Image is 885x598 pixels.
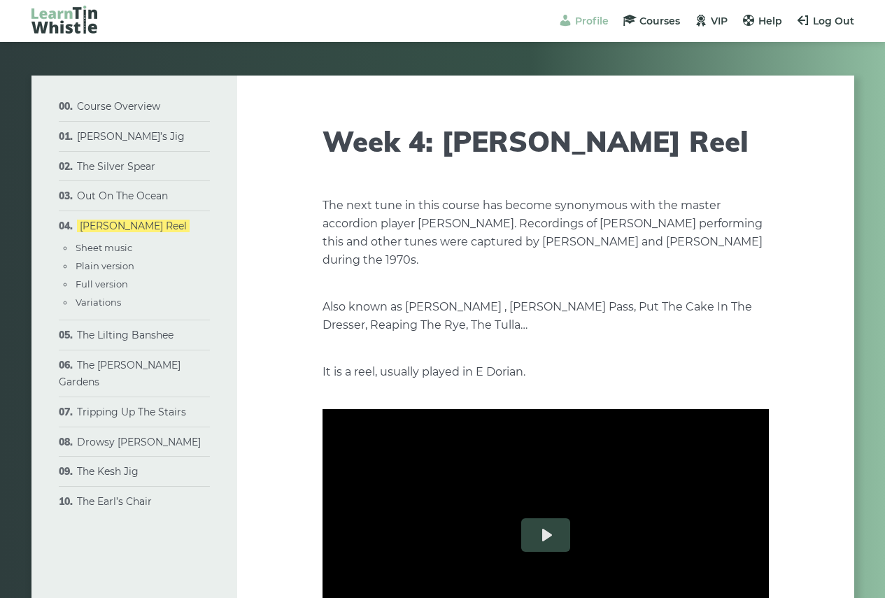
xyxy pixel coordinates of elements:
[77,190,168,202] a: Out On The Ocean
[77,160,155,173] a: The Silver Spear
[76,242,132,253] a: Sheet music
[796,15,854,27] a: Log Out
[323,124,769,158] h1: Week 4: [PERSON_NAME] Reel
[323,298,769,334] p: Also known as [PERSON_NAME] , [PERSON_NAME] Pass, Put The Cake In The Dresser, Reaping The Rye, T...
[77,465,139,478] a: The Kesh Jig
[77,130,185,143] a: [PERSON_NAME]’s Jig
[323,197,769,269] p: The next tune in this course has become synonymous with the master accordion player [PERSON_NAME]...
[77,100,160,113] a: Course Overview
[323,363,769,381] p: It is a reel, usually played in E Dorian.
[711,15,728,27] span: VIP
[742,15,782,27] a: Help
[76,297,121,308] a: Variations
[77,406,186,418] a: Tripping Up The Stairs
[31,6,97,34] img: LearnTinWhistle.com
[77,495,152,508] a: The Earl’s Chair
[558,15,609,27] a: Profile
[639,15,680,27] span: Courses
[59,359,180,388] a: The [PERSON_NAME] Gardens
[623,15,680,27] a: Courses
[813,15,854,27] span: Log Out
[77,436,201,448] a: Drowsy [PERSON_NAME]
[77,329,174,341] a: The Lilting Banshee
[77,220,190,232] a: [PERSON_NAME] Reel
[758,15,782,27] span: Help
[76,260,134,271] a: Plain version
[694,15,728,27] a: VIP
[575,15,609,27] span: Profile
[76,278,128,290] a: Full version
